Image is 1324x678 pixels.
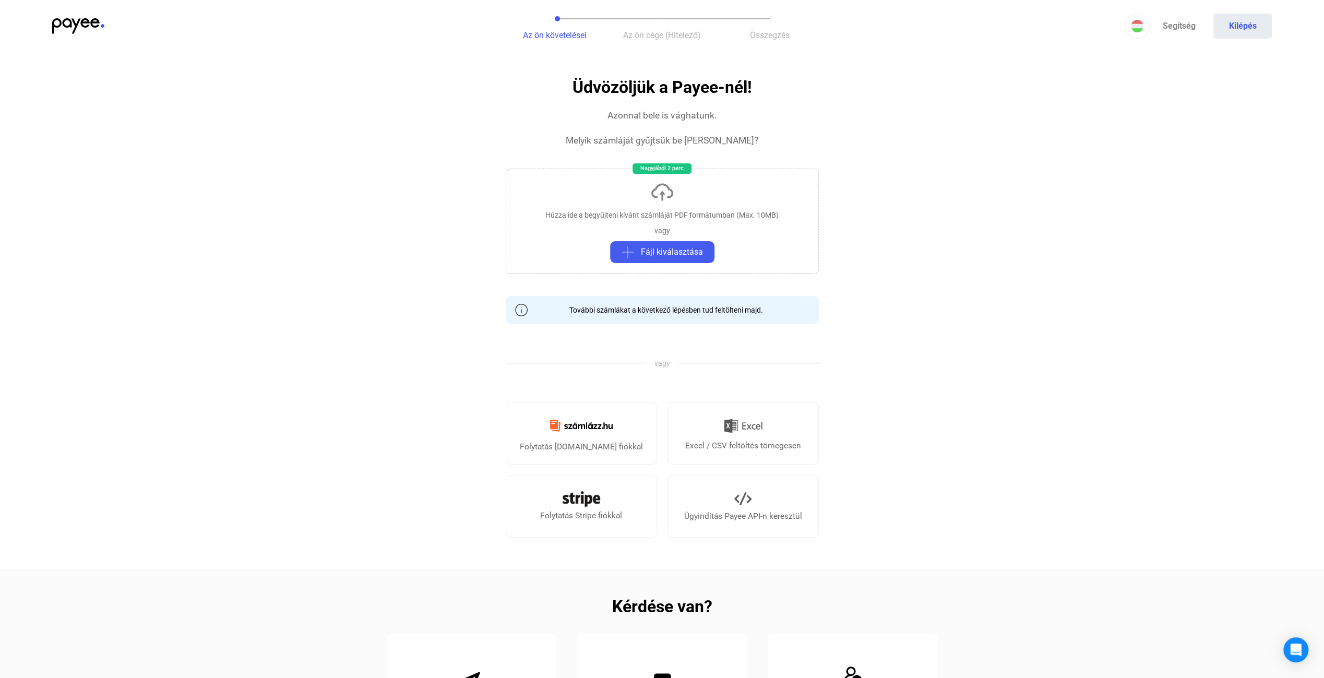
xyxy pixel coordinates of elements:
[1150,14,1208,39] a: Segítség
[641,246,703,258] span: Fájl kiválasztása
[667,402,819,465] a: Excel / CSV feltöltés tömegesen
[622,246,634,258] img: plus-grey
[572,78,752,97] h1: Üdvözöljük a Payee-nél!
[684,510,802,522] div: Ügyindítás Payee API-n keresztül
[566,134,758,147] div: Melyik számláját gyűjtsük be [PERSON_NAME]?
[612,600,712,613] h2: Kérdése van?
[1213,14,1272,39] button: Kilépés
[750,30,790,40] span: Összegzés
[685,439,801,452] div: Excel / CSV feltöltés tömegesen
[724,415,762,437] img: Excel
[734,490,752,507] img: API
[520,441,643,453] div: Folytatás [DOMAIN_NAME] fiókkal
[650,180,675,205] img: upload-cloud
[633,163,691,174] div: Nagyjából 2 perc
[506,475,657,538] a: Folytatás Stripe fiókkal
[52,18,104,34] img: payee-logo
[540,509,622,522] div: Folytatás Stripe fiókkal
[610,241,714,263] button: plus-greyFájl kiválasztása
[647,358,678,368] span: vagy
[523,30,587,40] span: Az ön követelései
[562,305,763,315] div: További számlákat a következő lépésben tud feltölteni majd.
[667,475,819,538] a: Ügyindítás Payee API-n keresztül
[1131,20,1143,32] img: HU
[515,304,528,316] img: info-grey-outline
[506,402,657,465] a: Folytatás [DOMAIN_NAME] fiókkal
[563,491,600,507] img: Stripe
[544,413,619,438] img: Számlázz.hu
[1283,637,1308,662] div: Open Intercom Messenger
[623,30,701,40] span: Az ön cége (Hitelező)
[545,210,779,220] div: Húzza ide a begyűjteni kívánt számláját PDF formátumban (Max. 10MB)
[654,225,670,236] div: vagy
[1125,14,1150,39] button: HU
[607,109,717,122] div: Azonnal bele is vághatunk.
